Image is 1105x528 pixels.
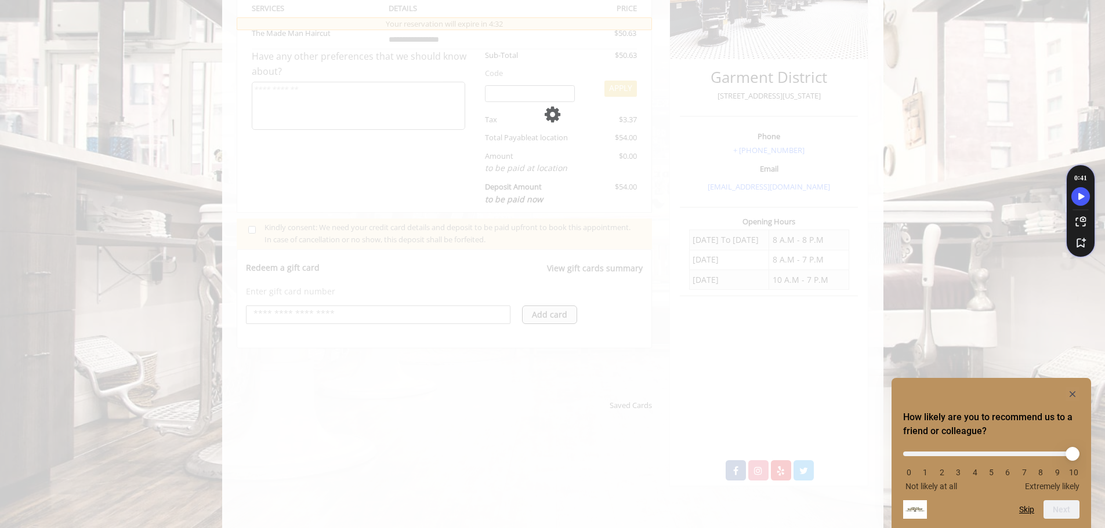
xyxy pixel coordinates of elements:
[1002,468,1013,477] li: 6
[905,482,957,491] span: Not likely at all
[1044,500,1079,519] button: Next question
[919,468,931,477] li: 1
[903,468,915,477] li: 0
[969,468,981,477] li: 4
[903,410,1079,438] h2: How likely are you to recommend us to a friend or colleague? Select an option from 0 to 10, with ...
[1025,482,1079,491] span: Extremely likely
[903,387,1079,519] div: How likely are you to recommend us to a friend or colleague? Select an option from 0 to 10, with ...
[952,468,964,477] li: 3
[986,468,997,477] li: 5
[936,468,948,477] li: 2
[903,443,1079,491] div: How likely are you to recommend us to a friend or colleague? Select an option from 0 to 10, with ...
[1019,468,1030,477] li: 7
[1066,387,1079,401] button: Hide survey
[1068,468,1079,477] li: 10
[1052,468,1063,477] li: 9
[1035,468,1046,477] li: 8
[1019,505,1034,514] button: Skip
